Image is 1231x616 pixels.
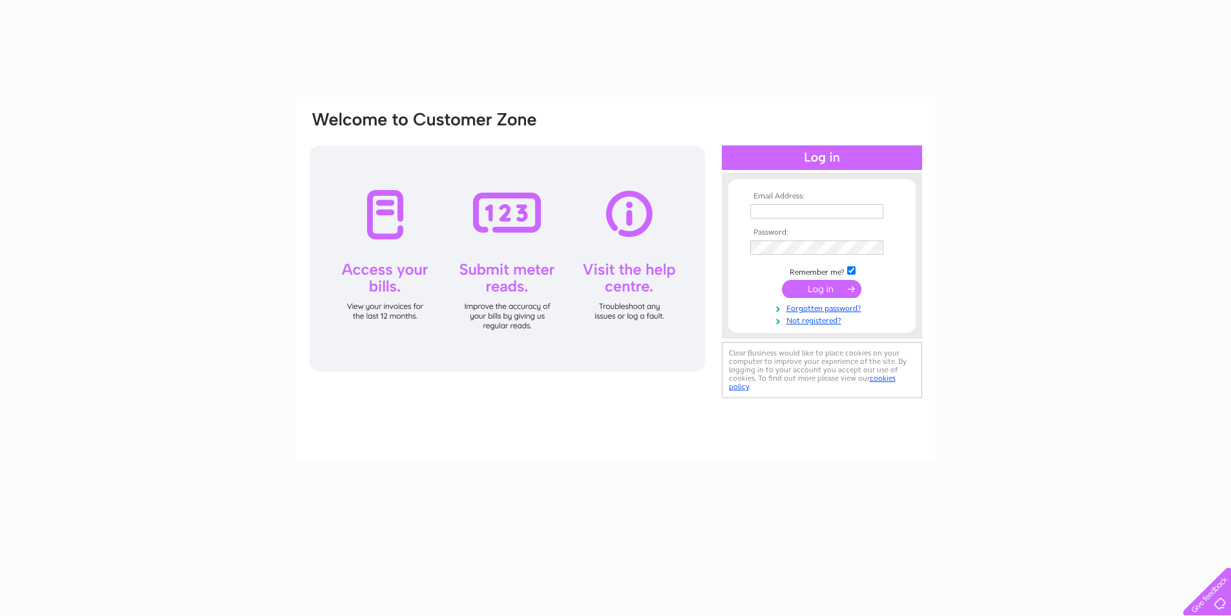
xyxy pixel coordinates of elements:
[747,192,897,201] th: Email Address:
[782,280,861,298] input: Submit
[722,342,922,398] div: Clear Business would like to place cookies on your computer to improve your experience of the sit...
[747,228,897,237] th: Password:
[729,374,896,391] a: cookies policy
[750,301,897,313] a: Forgotten password?
[750,313,897,326] a: Not registered?
[747,264,897,277] td: Remember me?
